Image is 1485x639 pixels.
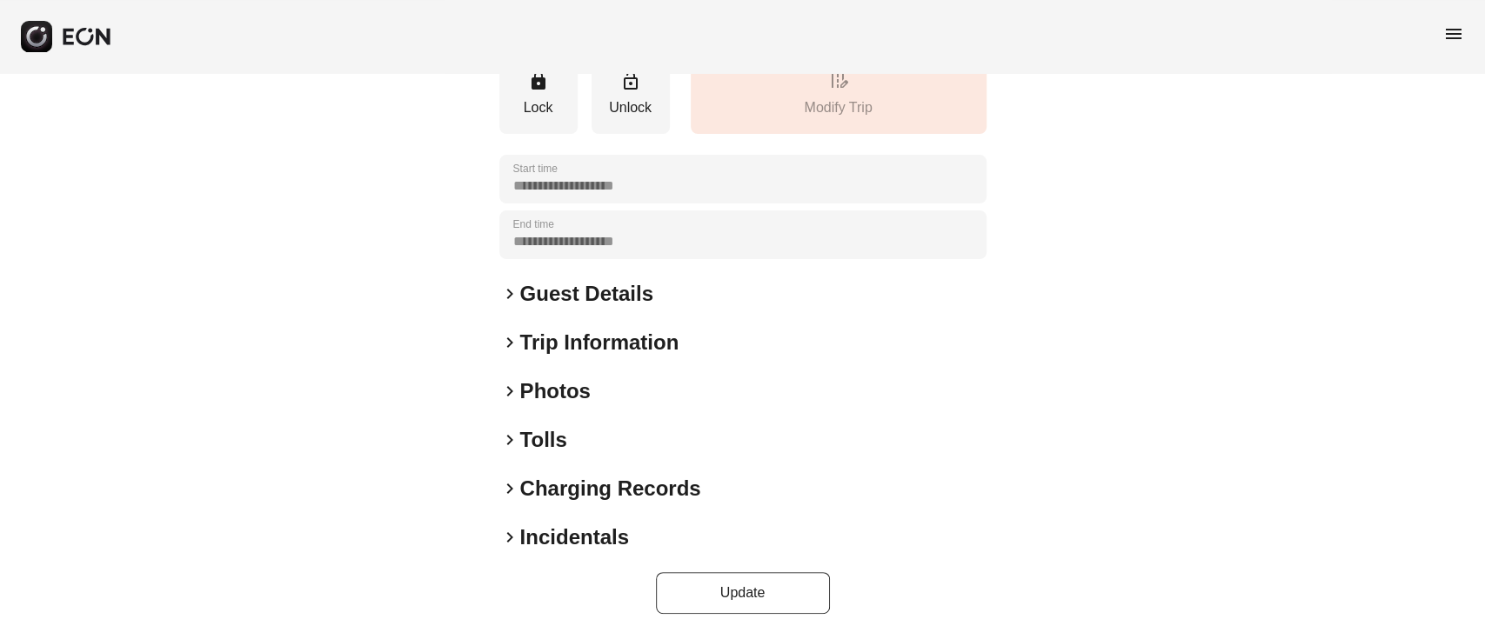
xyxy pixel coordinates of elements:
h2: Guest Details [520,280,653,308]
button: Lock [499,62,578,134]
span: lock_open [620,70,641,91]
p: Lock [508,97,569,118]
span: keyboard_arrow_right [499,283,520,304]
span: lock [528,70,549,91]
span: keyboard_arrow_right [499,381,520,402]
p: Unlock [600,97,661,118]
button: Unlock [592,62,670,134]
span: keyboard_arrow_right [499,332,520,353]
button: Update [656,572,830,614]
h2: Tolls [520,426,567,454]
span: menu [1443,23,1464,44]
span: keyboard_arrow_right [499,429,520,450]
span: keyboard_arrow_right [499,527,520,548]
h2: Charging Records [520,475,701,503]
h2: Photos [520,377,591,405]
h2: Incidentals [520,523,629,551]
h2: Trip Information [520,329,679,356]
span: keyboard_arrow_right [499,478,520,499]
